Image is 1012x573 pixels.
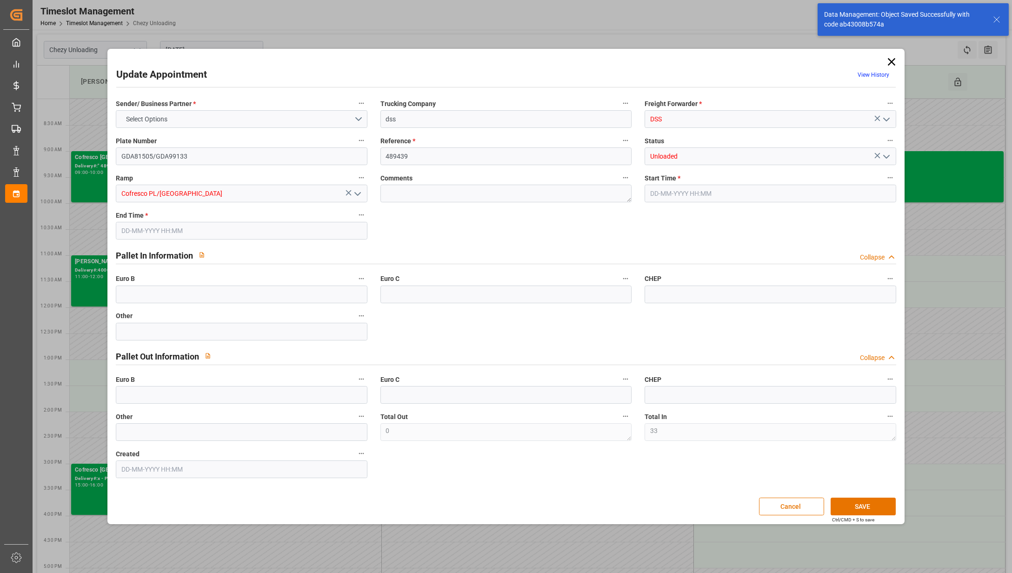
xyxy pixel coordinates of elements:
[355,273,367,285] button: Euro B
[884,172,896,184] button: Start Time *
[860,253,885,262] div: Collapse
[380,99,436,109] span: Trucking Company
[116,249,193,262] h2: Pallet In Information
[645,185,896,202] input: DD-MM-YYYY HH:MM
[116,173,133,183] span: Ramp
[355,172,367,184] button: Ramp
[116,350,199,363] h2: Pallet Out Information
[355,209,367,221] button: End Time *
[355,410,367,422] button: Other
[645,147,896,165] input: Type to search/select
[116,375,135,385] span: Euro B
[355,447,367,460] button: Created
[350,187,364,201] button: open menu
[645,274,661,284] span: CHEP
[619,134,632,147] button: Reference *
[116,274,135,284] span: Euro B
[619,172,632,184] button: Comments
[645,423,896,441] textarea: 33
[645,99,702,109] span: Freight Forwarder
[116,185,367,202] input: Type to search/select
[199,347,217,365] button: View description
[645,173,680,183] span: Start Time
[380,173,413,183] span: Comments
[759,498,824,515] button: Cancel
[619,97,632,109] button: Trucking Company
[116,110,367,128] button: open menu
[619,273,632,285] button: Euro C
[858,72,889,78] a: View History
[824,10,984,29] div: Data Management: Object Saved Successfully with code ab43008b574a
[116,136,157,146] span: Plate Number
[355,310,367,322] button: Other
[860,353,885,363] div: Collapse
[121,114,172,124] span: Select Options
[116,311,133,321] span: Other
[645,375,661,385] span: CHEP
[884,97,896,109] button: Freight Forwarder *
[380,412,408,422] span: Total Out
[116,99,196,109] span: Sender/ Business Partner
[380,274,399,284] span: Euro C
[116,211,148,220] span: End Time
[116,222,367,240] input: DD-MM-YYYY HH:MM
[619,410,632,422] button: Total Out
[884,134,896,147] button: Status
[645,136,664,146] span: Status
[879,112,892,127] button: open menu
[645,412,667,422] span: Total In
[619,373,632,385] button: Euro C
[884,410,896,422] button: Total In
[831,498,896,515] button: SAVE
[355,373,367,385] button: Euro B
[355,134,367,147] button: Plate Number
[193,246,211,264] button: View description
[355,97,367,109] button: Sender/ Business Partner *
[116,449,140,459] span: Created
[116,67,207,82] h2: Update Appointment
[884,373,896,385] button: CHEP
[116,412,133,422] span: Other
[380,423,632,441] textarea: 0
[380,136,415,146] span: Reference
[879,149,892,164] button: open menu
[380,375,399,385] span: Euro C
[832,516,874,523] div: Ctrl/CMD + S to save
[116,460,367,478] input: DD-MM-YYYY HH:MM
[884,273,896,285] button: CHEP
